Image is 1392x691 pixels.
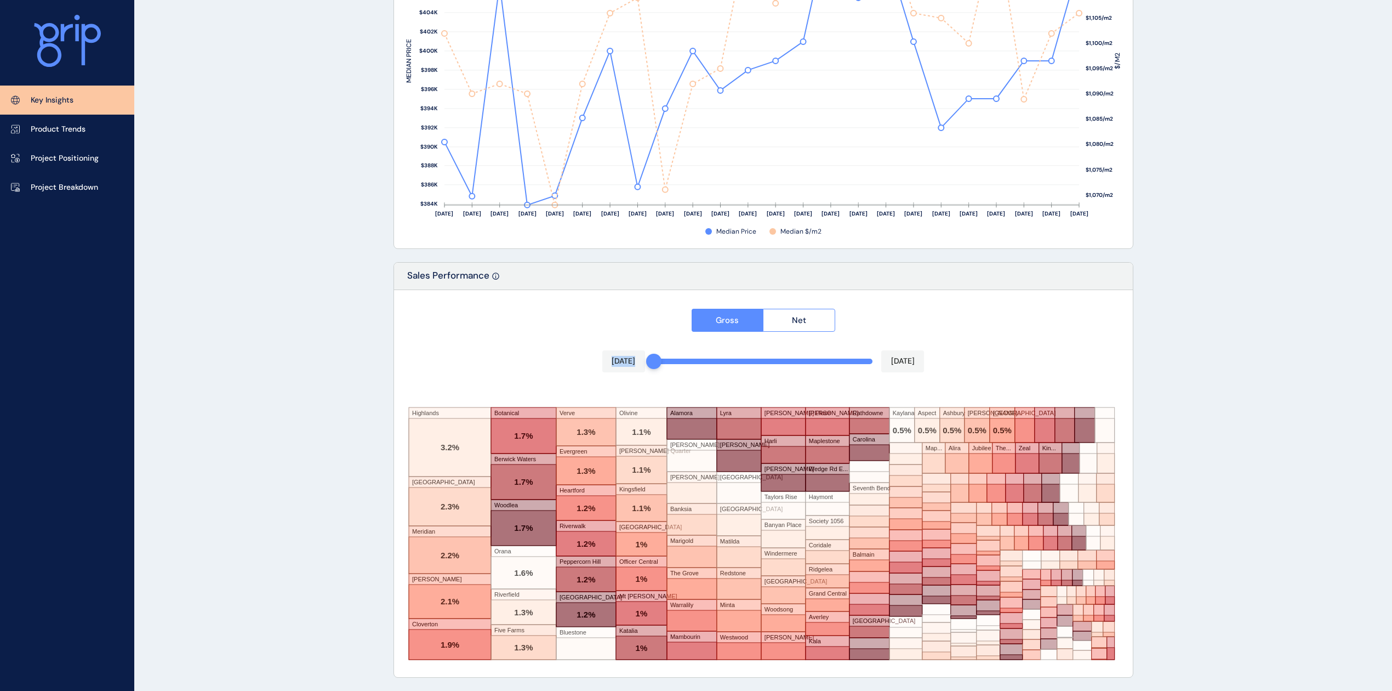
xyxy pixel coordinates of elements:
[1086,192,1113,199] text: $1,070/m2
[716,315,739,326] span: Gross
[1086,65,1113,72] text: $1,095/m2
[612,356,635,367] p: [DATE]
[692,309,763,332] button: Gross
[1113,53,1122,70] text: $/M2
[31,124,85,135] p: Product Trends
[716,227,756,236] span: Median Price
[1086,15,1112,22] text: $1,105/m2
[780,227,821,236] span: Median $/m2
[891,356,915,367] p: [DATE]
[792,315,806,326] span: Net
[31,95,73,106] p: Key Insights
[1086,116,1113,123] text: $1,085/m2
[31,182,98,193] p: Project Breakdown
[763,309,835,332] button: Net
[1086,167,1113,174] text: $1,075/m2
[1086,141,1114,148] text: $1,080/m2
[407,269,489,290] p: Sales Performance
[31,153,99,164] p: Project Positioning
[1086,90,1114,98] text: $1,090/m2
[1086,40,1113,47] text: $1,100/m2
